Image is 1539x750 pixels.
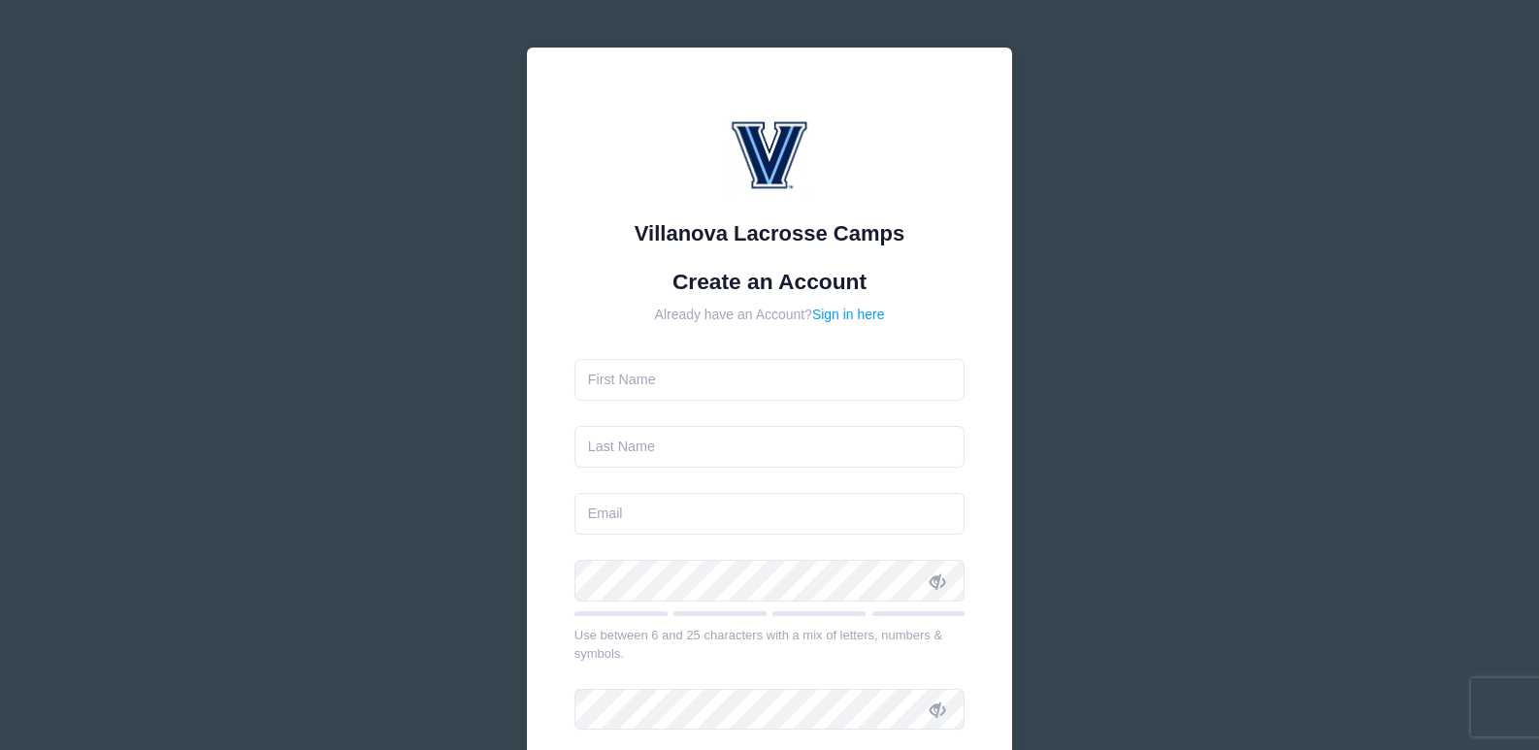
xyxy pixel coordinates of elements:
[574,426,966,468] input: Last Name
[574,359,966,401] input: First Name
[574,305,966,325] div: Already have an Account?
[574,217,966,249] div: Villanova Lacrosse Camps
[574,626,966,664] div: Use between 6 and 25 characters with a mix of letters, numbers & symbols.
[574,269,966,295] h1: Create an Account
[812,307,885,322] a: Sign in here
[574,493,966,535] input: Email
[711,95,828,212] img: Villanova Lacrosse Camps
